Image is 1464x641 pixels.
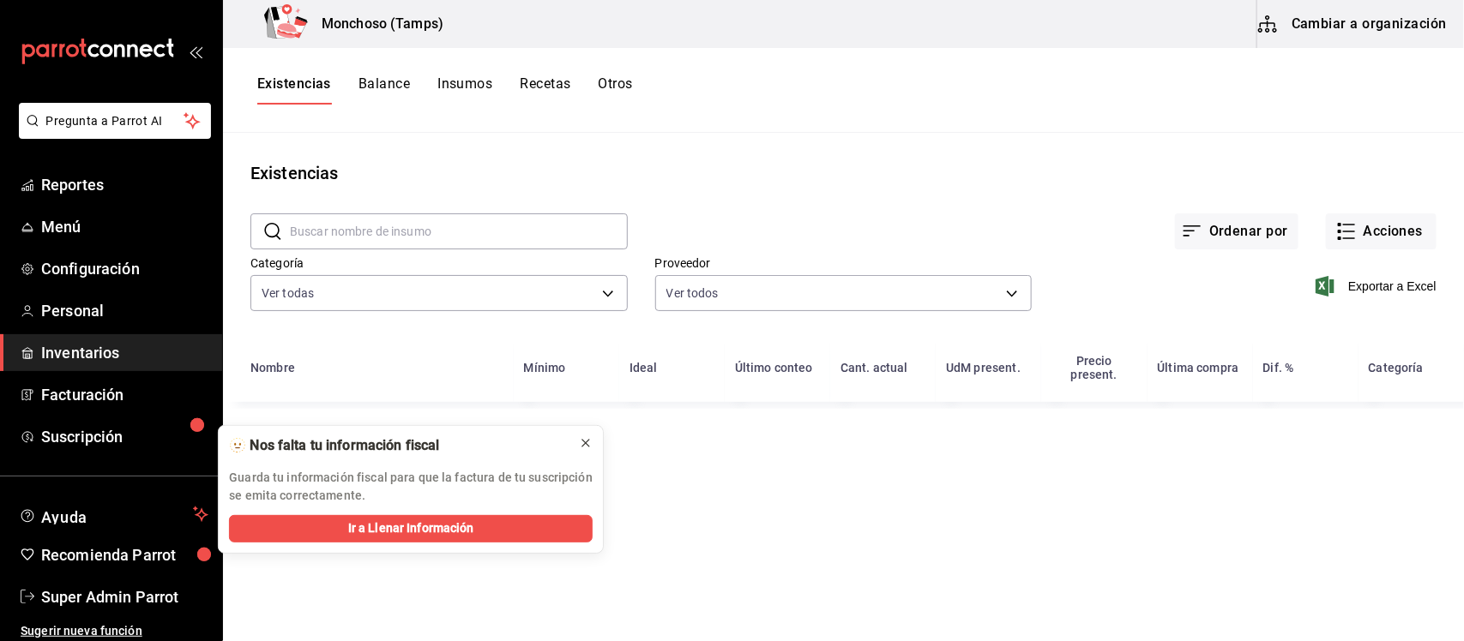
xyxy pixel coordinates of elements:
[41,299,208,322] span: Personal
[257,75,633,105] div: navigation tabs
[840,361,908,374] div: Cant. actual
[41,504,186,524] span: Ayuda
[250,258,628,270] label: Categoría
[655,258,1033,270] label: Proveedor
[524,361,566,374] div: Mínimo
[1158,361,1239,374] div: Última compra
[1263,361,1294,374] div: Dif. %
[1326,213,1437,249] button: Acciones
[41,543,208,566] span: Recomienda Parrot
[437,75,492,105] button: Insumos
[21,622,208,640] span: Sugerir nueva función
[189,45,202,58] button: open_drawer_menu
[250,361,295,374] div: Nombre
[19,103,211,139] button: Pregunta a Parrot AI
[1369,361,1424,374] div: Categoría
[257,75,331,105] button: Existencias
[630,361,658,374] div: Ideal
[1319,276,1437,297] button: Exportar a Excel
[41,425,208,448] span: Suscripción
[358,75,410,105] button: Balance
[41,215,208,238] span: Menú
[1175,213,1298,249] button: Ordenar por
[308,14,443,34] h3: Monchoso (Tamps)
[229,515,593,542] button: Ir a Llenar Información
[599,75,633,105] button: Otros
[520,75,570,105] button: Recetas
[290,214,628,249] input: Buscar nombre de insumo
[41,173,208,196] span: Reportes
[250,160,338,186] div: Existencias
[41,585,208,608] span: Super Admin Parrot
[229,436,565,455] div: 🫥 Nos falta tu información fiscal
[348,519,474,537] span: Ir a Llenar Información
[946,361,1021,374] div: UdM present.
[46,112,184,130] span: Pregunta a Parrot AI
[41,257,208,280] span: Configuración
[1051,354,1136,381] div: Precio present.
[41,341,208,364] span: Inventarios
[12,124,211,142] a: Pregunta a Parrot AI
[735,361,813,374] div: Último conteo
[262,285,314,302] span: Ver todas
[41,383,208,406] span: Facturación
[229,469,593,505] p: Guarda tu información fiscal para que la factura de tu suscripción se emita correctamente.
[666,285,719,302] span: Ver todos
